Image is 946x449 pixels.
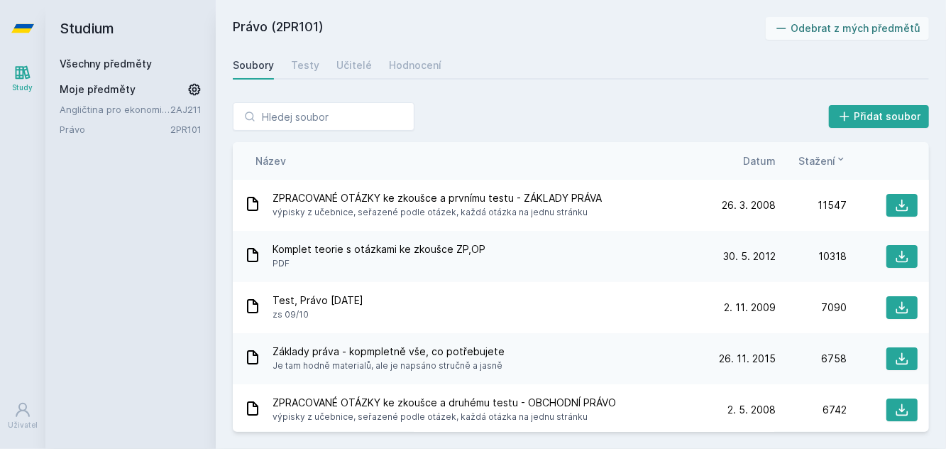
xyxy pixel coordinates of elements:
a: Angličtina pro ekonomická studia 1 (B2/C1) [60,102,170,117]
div: Uživatel [8,420,38,431]
a: Všechny předměty [60,58,152,70]
span: Komplet teorie s otázkami ke zkoušce ZP,OP [273,242,485,256]
a: Soubory [233,51,274,80]
span: ZPRACOVANÉ OTÁZKY ke zkoušce a druhému testu - OBCHODNÍ PRÁVO [273,396,616,410]
span: 26. 3. 2008 [722,198,776,212]
div: 6758 [776,352,847,366]
a: Právo [60,122,170,136]
button: Přidat soubor [829,105,930,128]
span: 2. 11. 2009 [724,301,776,315]
span: 30. 5. 2012 [723,249,776,264]
span: 26. 11. 2015 [719,352,776,366]
a: 2PR101 [170,124,202,135]
button: Datum [743,153,776,168]
div: 6742 [776,403,847,417]
span: Je tam hodně materialů, ale je napsáno stručně a jasně [273,359,505,373]
a: Učitelé [336,51,372,80]
a: Study [3,57,43,100]
div: 7090 [776,301,847,315]
span: Základy práva - kopmpletně vše, co potřebujete [273,345,505,359]
button: Název [255,153,286,168]
div: 10318 [776,249,847,264]
span: ZPRACOVANÉ OTÁZKY ke zkoušce a prvnímu testu - ZÁKLADY PRÁVA [273,191,602,205]
a: 2AJ211 [170,104,202,115]
div: 11547 [776,198,847,212]
span: zs 09/10 [273,308,363,322]
a: Testy [291,51,319,80]
div: Soubory [233,58,274,72]
input: Hledej soubor [233,102,414,131]
button: Odebrat z mých předmětů [766,17,930,40]
a: Hodnocení [389,51,441,80]
button: Stažení [798,153,847,168]
span: Moje předměty [60,82,136,97]
div: Study [13,82,33,93]
div: Učitelé [336,58,372,72]
h2: Právo (2PR101) [233,17,766,40]
span: Test, Právo [DATE] [273,293,363,308]
a: Uživatel [3,394,43,438]
span: PDF [273,256,485,271]
div: Hodnocení [389,58,441,72]
span: výpisky z učebnice, seřazené podle otázek, každá otázka na jednu stránku [273,205,602,220]
span: 2. 5. 2008 [727,403,776,417]
span: výpisky z učebnice, seřazené podle otázek, každá otázka na jednu stránku [273,410,616,424]
span: Stažení [798,153,835,168]
div: Testy [291,58,319,72]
